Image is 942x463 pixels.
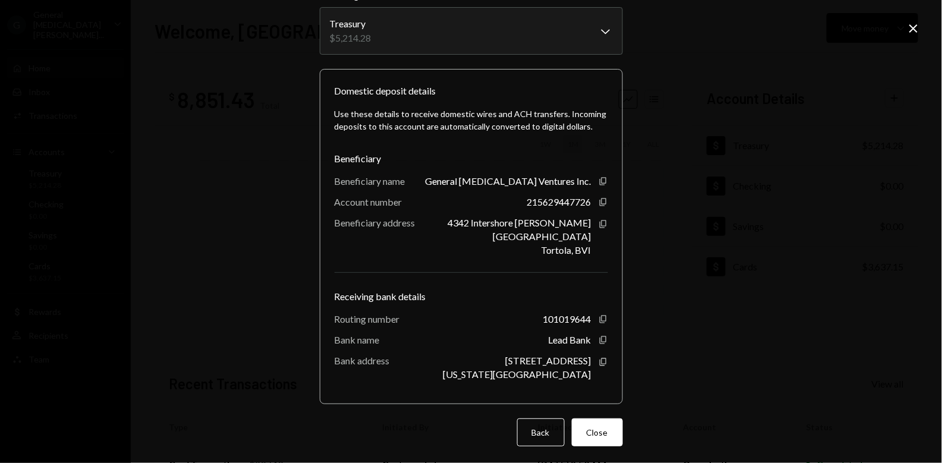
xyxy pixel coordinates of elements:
button: Back [517,418,565,446]
div: Use these details to receive domestic wires and ACH transfers. Incoming deposits to this account ... [335,108,608,133]
div: Account number [335,196,402,207]
div: 215629447726 [527,196,591,207]
div: Beneficiary [335,152,608,166]
div: 101019644 [543,313,591,325]
div: Beneficiary address [335,217,415,228]
div: [US_STATE][GEOGRAPHIC_DATA] [443,368,591,380]
button: Close [572,418,623,446]
div: Domestic deposit details [335,84,436,98]
div: Receiving bank details [335,289,608,304]
div: Lead Bank [549,334,591,345]
div: Tortola, BVI [541,244,591,256]
div: [STREET_ADDRESS] [506,355,591,366]
div: General [MEDICAL_DATA] Ventures Inc. [426,175,591,187]
div: Bank address [335,355,390,366]
div: [GEOGRAPHIC_DATA] [493,231,591,242]
div: Routing number [335,313,400,325]
div: 4342 Intershore [PERSON_NAME] [448,217,591,228]
button: Receiving Account [320,7,623,55]
div: Bank name [335,334,380,345]
div: Beneficiary name [335,175,405,187]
